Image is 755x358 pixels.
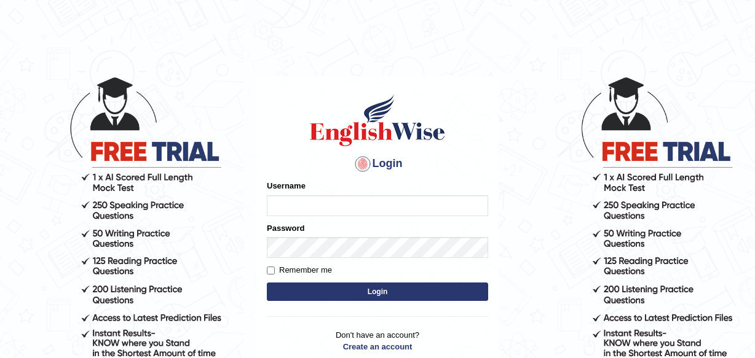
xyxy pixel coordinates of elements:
[267,180,306,192] label: Username
[267,154,488,174] h4: Login
[267,267,275,274] input: Remember me
[267,264,332,276] label: Remember me
[267,282,488,301] button: Login
[307,93,448,148] img: Logo of English Wise sign in for intelligent practice with AI
[267,341,488,352] a: Create an account
[267,222,304,234] label: Password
